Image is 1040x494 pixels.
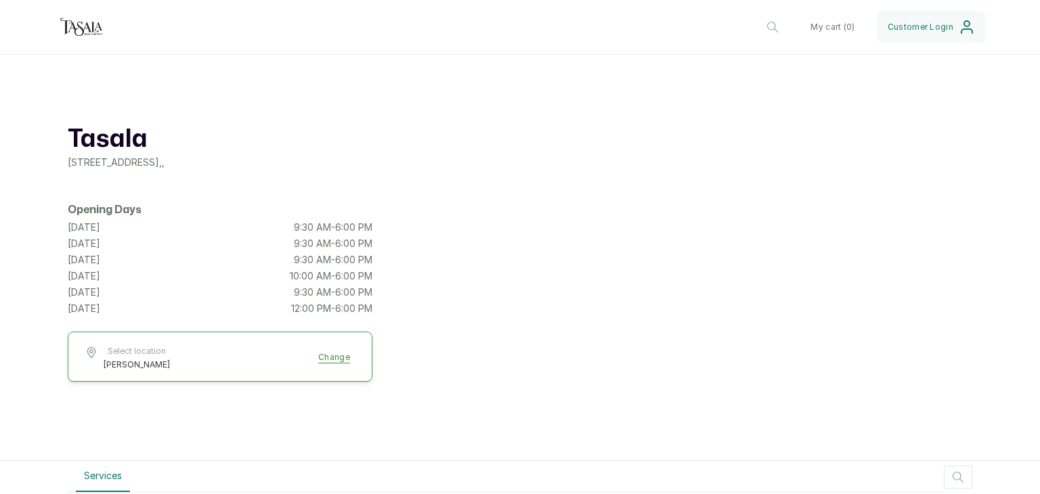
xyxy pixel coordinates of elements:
[68,253,100,267] p: [DATE]
[68,123,372,156] h1: Tasala
[877,11,986,43] button: Customer Login
[68,156,372,169] p: [STREET_ADDRESS] , ,
[888,22,953,32] span: Customer Login
[68,286,100,299] p: [DATE]
[85,346,355,370] button: Select location[PERSON_NAME]Change
[76,461,130,492] button: Services
[294,286,372,299] p: 9:30 AM - 6:00 PM
[54,14,108,41] img: business logo
[68,202,372,218] h2: Opening Days
[68,269,100,283] p: [DATE]
[104,346,170,357] span: Select location
[294,237,372,250] p: 9:30 AM - 6:00 PM
[68,237,100,250] p: [DATE]
[294,221,372,234] p: 9:30 AM - 6:00 PM
[68,221,100,234] p: [DATE]
[104,359,170,370] span: [PERSON_NAME]
[294,253,372,267] p: 9:30 AM - 6:00 PM
[68,302,100,315] p: [DATE]
[290,269,372,283] p: 10:00 AM - 6:00 PM
[291,302,372,315] p: 12:00 PM - 6:00 PM
[800,11,865,43] button: My cart (0)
